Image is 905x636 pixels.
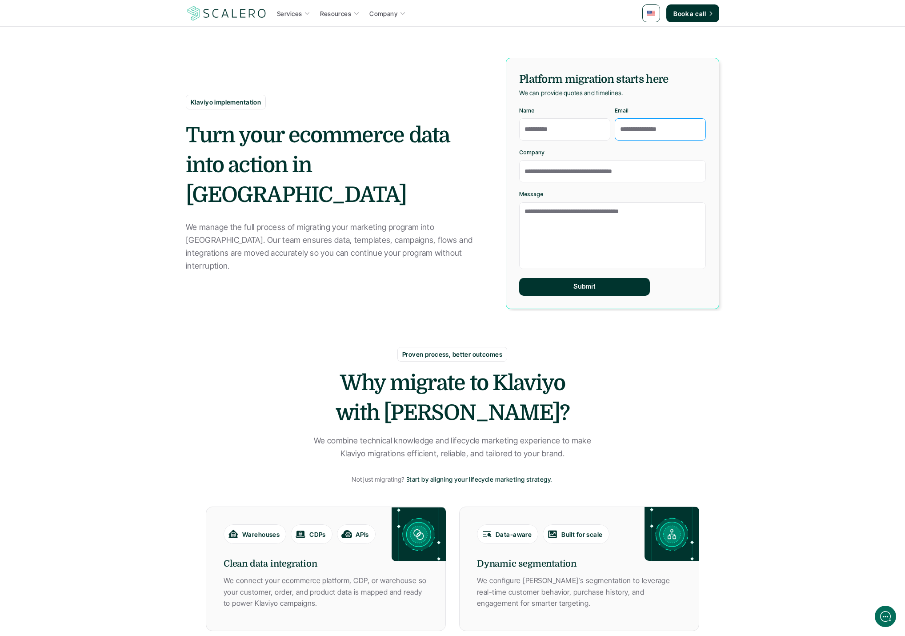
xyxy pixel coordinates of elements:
[615,108,629,114] p: Email
[561,530,602,539] p: Built for scale
[519,160,706,182] input: Company
[519,149,545,156] p: Company
[277,9,302,18] p: Services
[186,5,268,21] a: Scalero company logotype
[406,475,554,484] a: Start by aligning your lifecycle marketing strategy.
[356,530,369,539] p: APIs
[186,121,486,210] h2: Turn your ecommerce data into action in [GEOGRAPHIC_DATA]
[352,474,404,485] p: Not just migrating?
[519,108,534,114] p: Name
[519,87,623,98] p: We can provide quotes and timelines.
[224,575,428,609] p: We connect your ecommerce platform, CDP, or warehouse so your customer, order, and product data i...
[369,9,397,18] p: Company
[477,575,681,609] p: We configure [PERSON_NAME]’s segmentation to leverage real-time customer behavior, purchase histo...
[406,475,553,484] p: Start by aligning your lifecycle marketing strategy.
[496,530,532,539] p: Data-aware
[13,59,164,102] h2: Let us know if we can help with lifecycle marketing.
[477,557,681,571] h6: Dynamic segmentation
[402,350,502,359] p: Proven process, better outcomes
[519,278,650,296] button: Submit
[186,221,475,272] p: We manage the full process of migrating your marketing program into [GEOGRAPHIC_DATA]. Our team e...
[57,123,107,130] span: New conversation
[573,283,596,290] p: Submit
[191,97,261,107] p: Klaviyo implementation
[519,202,706,269] textarea: Message
[224,557,428,571] h6: Clean data integration
[308,435,597,460] p: We combine technical knowledge and lifecycle marketing experience to make Klaviyo migrations effi...
[242,530,280,539] p: Warehouses
[519,71,706,87] h5: Platform migration starts here
[875,606,896,627] iframe: gist-messenger-bubble-iframe
[14,118,164,136] button: New conversation
[519,191,543,197] p: Message
[666,4,719,22] a: Book a call
[186,5,268,22] img: Scalero company logotype
[673,9,706,18] p: Book a call
[309,530,326,539] p: CDPs
[74,311,112,317] span: We run on Gist
[320,9,351,18] p: Resources
[319,368,586,428] h2: Why migrate to Klaviyo with [PERSON_NAME]?
[615,118,706,141] input: Email
[519,118,610,141] input: Name
[13,43,164,57] h1: Hi! Welcome to [GEOGRAPHIC_DATA].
